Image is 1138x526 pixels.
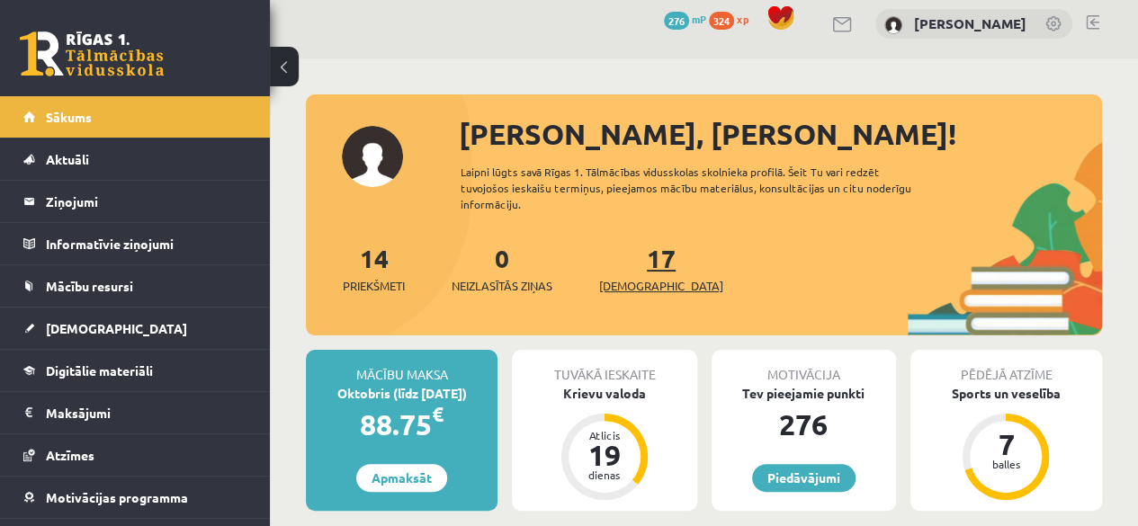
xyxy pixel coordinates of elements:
div: Atlicis [578,430,632,441]
a: 324 xp [709,12,757,26]
div: Mācību maksa [306,350,497,384]
img: Dominiks Kozlovskis [884,16,902,34]
div: Krievu valoda [512,384,696,403]
a: Rīgas 1. Tālmācības vidusskola [20,31,164,76]
div: 19 [578,441,632,469]
a: Sākums [23,96,247,138]
span: € [432,401,444,427]
a: Apmaksāt [356,464,447,492]
span: Neizlasītās ziņas [452,277,552,295]
div: Tuvākā ieskaite [512,350,696,384]
a: Atzīmes [23,434,247,476]
a: Maksājumi [23,392,247,433]
span: 276 [664,12,689,30]
legend: Ziņojumi [46,181,247,222]
a: Piedāvājumi [752,464,856,492]
div: [PERSON_NAME], [PERSON_NAME]! [459,112,1102,156]
span: [DEMOGRAPHIC_DATA] [46,320,187,336]
span: Sākums [46,109,92,125]
div: Sports un veselība [910,384,1102,403]
a: Informatīvie ziņojumi [23,223,247,264]
a: [DEMOGRAPHIC_DATA] [23,308,247,349]
div: 88.75 [306,403,497,446]
span: Atzīmes [46,447,94,463]
div: 7 [979,430,1033,459]
div: balles [979,459,1033,469]
span: 324 [709,12,734,30]
span: Mācību resursi [46,278,133,294]
a: Digitālie materiāli [23,350,247,391]
legend: Informatīvie ziņojumi [46,223,247,264]
div: 276 [712,403,896,446]
span: Priekšmeti [343,277,405,295]
legend: Maksājumi [46,392,247,433]
a: 14Priekšmeti [343,242,405,295]
span: Motivācijas programma [46,489,188,505]
div: Laipni lūgts savā Rīgas 1. Tālmācības vidusskolas skolnieka profilā. Šeit Tu vari redzēt tuvojošo... [461,164,938,212]
span: Aktuāli [46,151,89,167]
a: Mācību resursi [23,265,247,307]
a: Aktuāli [23,138,247,180]
span: xp [737,12,748,26]
a: Krievu valoda Atlicis 19 dienas [512,384,696,503]
a: Motivācijas programma [23,477,247,518]
a: 276 mP [664,12,706,26]
a: Sports un veselība 7 balles [910,384,1102,503]
span: Digitālie materiāli [46,362,153,379]
div: Motivācija [712,350,896,384]
div: dienas [578,469,632,480]
a: 17[DEMOGRAPHIC_DATA] [599,242,723,295]
span: [DEMOGRAPHIC_DATA] [599,277,723,295]
a: 0Neizlasītās ziņas [452,242,552,295]
a: Ziņojumi [23,181,247,222]
div: Pēdējā atzīme [910,350,1102,384]
div: Tev pieejamie punkti [712,384,896,403]
a: [PERSON_NAME] [914,14,1026,32]
div: Oktobris (līdz [DATE]) [306,384,497,403]
span: mP [692,12,706,26]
